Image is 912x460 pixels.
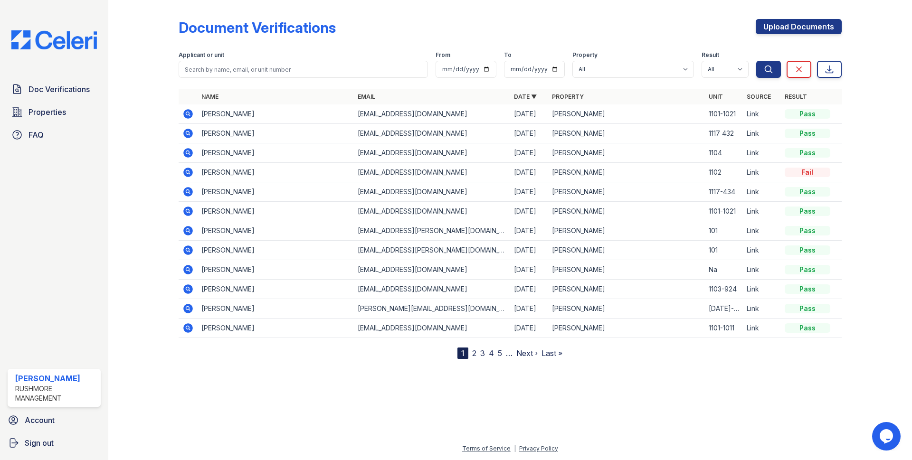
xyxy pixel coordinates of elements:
td: [DATE] [510,163,548,182]
iframe: chat widget [872,422,902,451]
td: Link [743,182,781,202]
td: [PERSON_NAME] [548,241,704,260]
td: [DATE]-[DATE] [705,299,743,319]
div: Pass [785,187,830,197]
div: | [514,445,516,452]
td: 1103-924 [705,280,743,299]
td: [PERSON_NAME] [198,202,354,221]
td: Link [743,143,781,163]
td: 101 [705,221,743,241]
div: Pass [785,304,830,313]
td: [EMAIL_ADDRESS][DOMAIN_NAME] [354,143,510,163]
td: Link [743,163,781,182]
td: [PERSON_NAME] [548,104,704,124]
td: [DATE] [510,143,548,163]
label: To [504,51,512,59]
div: Pass [785,265,830,274]
a: Terms of Service [462,445,511,452]
div: [PERSON_NAME] [15,373,97,384]
a: Property [552,93,584,100]
div: Document Verifications [179,19,336,36]
a: Name [201,93,218,100]
div: Pass [785,148,830,158]
td: [EMAIL_ADDRESS][DOMAIN_NAME] [354,260,510,280]
a: Doc Verifications [8,80,101,99]
a: Account [4,411,104,430]
td: [EMAIL_ADDRESS][DOMAIN_NAME] [354,319,510,338]
td: [EMAIL_ADDRESS][DOMAIN_NAME] [354,163,510,182]
td: [PERSON_NAME] [198,143,354,163]
td: 1101-1021 [705,202,743,221]
td: 1117-434 [705,182,743,202]
a: Email [358,93,375,100]
a: Last » [541,348,562,358]
td: Link [743,299,781,319]
td: [PERSON_NAME] [548,202,704,221]
div: Fail [785,168,830,177]
td: [PERSON_NAME] [198,319,354,338]
img: CE_Logo_Blue-a8612792a0a2168367f1c8372b55b34899dd931a85d93a1a3d3e32e68fde9ad4.png [4,30,104,49]
a: Date ▼ [514,93,537,100]
span: Properties [28,106,66,118]
a: Upload Documents [756,19,842,34]
td: Link [743,124,781,143]
label: Applicant or unit [179,51,224,59]
a: Sign out [4,433,104,452]
td: [PERSON_NAME] [198,280,354,299]
a: Source [747,93,771,100]
div: Pass [785,226,830,235]
input: Search by name, email, or unit number [179,61,428,78]
td: [DATE] [510,104,548,124]
td: [PERSON_NAME] [548,319,704,338]
div: Pass [785,323,830,333]
td: 1102 [705,163,743,182]
div: Pass [785,207,830,216]
td: [PERSON_NAME] [548,143,704,163]
label: Property [572,51,598,59]
a: 2 [472,348,476,358]
a: 3 [480,348,485,358]
a: Result [785,93,807,100]
td: Link [743,260,781,280]
td: 101 [705,241,743,260]
td: [PERSON_NAME] [198,241,354,260]
td: [EMAIL_ADDRESS][PERSON_NAME][DOMAIN_NAME] [354,241,510,260]
td: [EMAIL_ADDRESS][PERSON_NAME][DOMAIN_NAME] [354,221,510,241]
span: Doc Verifications [28,84,90,95]
td: [PERSON_NAME][EMAIL_ADDRESS][DOMAIN_NAME] [354,299,510,319]
td: [PERSON_NAME] [198,182,354,202]
div: 1 [457,347,468,359]
td: [PERSON_NAME] [198,124,354,143]
span: … [506,347,513,359]
td: [PERSON_NAME] [198,104,354,124]
td: [EMAIL_ADDRESS][DOMAIN_NAME] [354,182,510,202]
td: [DATE] [510,280,548,299]
span: Sign out [25,437,54,449]
a: Next › [516,348,538,358]
a: Unit [709,93,723,100]
td: [DATE] [510,124,548,143]
td: Na [705,260,743,280]
td: 1104 [705,143,743,163]
span: FAQ [28,129,44,141]
td: [EMAIL_ADDRESS][DOMAIN_NAME] [354,280,510,299]
td: [DATE] [510,299,548,319]
span: Account [25,414,55,426]
div: Pass [785,245,830,255]
td: [EMAIL_ADDRESS][DOMAIN_NAME] [354,202,510,221]
td: Link [743,319,781,338]
td: [EMAIL_ADDRESS][DOMAIN_NAME] [354,124,510,143]
td: [PERSON_NAME] [198,299,354,319]
td: [EMAIL_ADDRESS][DOMAIN_NAME] [354,104,510,124]
td: 1101-1011 [705,319,743,338]
a: FAQ [8,125,101,144]
td: [PERSON_NAME] [198,163,354,182]
td: [DATE] [510,260,548,280]
td: [DATE] [510,202,548,221]
td: 1117 432 [705,124,743,143]
div: Pass [785,129,830,138]
td: [PERSON_NAME] [198,221,354,241]
a: 5 [498,348,502,358]
td: [PERSON_NAME] [548,163,704,182]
